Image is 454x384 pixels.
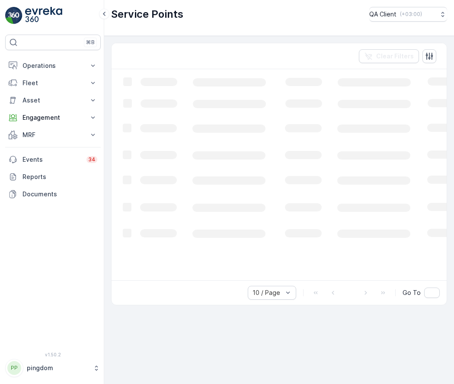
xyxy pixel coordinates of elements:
button: Asset [5,92,101,109]
button: Fleet [5,74,101,92]
div: PP [7,361,21,375]
img: logo [5,7,22,24]
button: QA Client(+03:00) [369,7,447,22]
img: logo_light-DOdMpM7g.png [25,7,62,24]
a: Documents [5,186,101,203]
span: Go To [403,288,421,297]
p: Clear Filters [376,52,414,61]
p: Events [22,155,81,164]
a: Reports [5,168,101,186]
button: MRF [5,126,101,144]
p: 34 [88,156,96,163]
p: QA Client [369,10,396,19]
a: Events34 [5,151,101,168]
p: Asset [22,96,83,105]
p: MRF [22,131,83,139]
p: Operations [22,61,83,70]
p: Fleet [22,79,83,87]
p: Reports [22,173,97,181]
span: v 1.50.2 [5,352,101,357]
p: ( +03:00 ) [400,11,422,18]
button: Operations [5,57,101,74]
p: ⌘B [86,39,95,46]
button: PPpingdom [5,359,101,377]
p: Documents [22,190,97,198]
p: pingdom [27,364,89,372]
button: Engagement [5,109,101,126]
button: Clear Filters [359,49,419,63]
p: Service Points [111,7,183,21]
p: Engagement [22,113,83,122]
